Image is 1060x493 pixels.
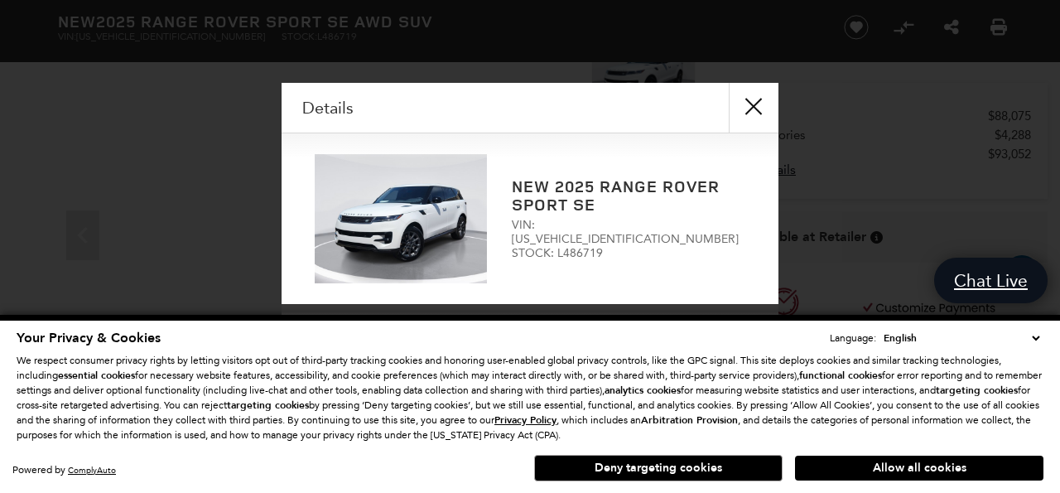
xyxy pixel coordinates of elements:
button: Allow all cookies [795,456,1043,481]
strong: targeting cookies [936,384,1018,397]
div: Details [282,83,778,133]
span: VIN: [US_VEHICLE_IDENTIFICATION_NUMBER] [512,218,745,246]
h2: New 2025 Range Rover Sport SE [512,177,745,214]
strong: essential cookies [58,369,135,382]
strong: targeting cookies [227,399,309,412]
strong: analytics cookies [605,384,681,397]
div: Language: [830,333,876,343]
button: Deny targeting cookies [534,455,783,481]
span: Chat Live [946,269,1036,292]
p: We respect consumer privacy rights by letting visitors opt out of third-party tracking cookies an... [17,353,1043,442]
strong: Arbitration Provision [641,413,738,427]
img: 2025 Land Rover Range Rover Sport SE [315,154,487,283]
select: Language Select [879,330,1043,346]
div: Powered by [12,465,116,476]
a: Chat Live [934,258,1048,303]
a: ComplyAuto [68,465,116,476]
span: Your Privacy & Cookies [17,329,161,347]
span: STOCK: L486719 [512,246,745,260]
strong: functional cookies [799,369,882,382]
button: close [729,83,778,133]
u: Privacy Policy [494,413,556,427]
